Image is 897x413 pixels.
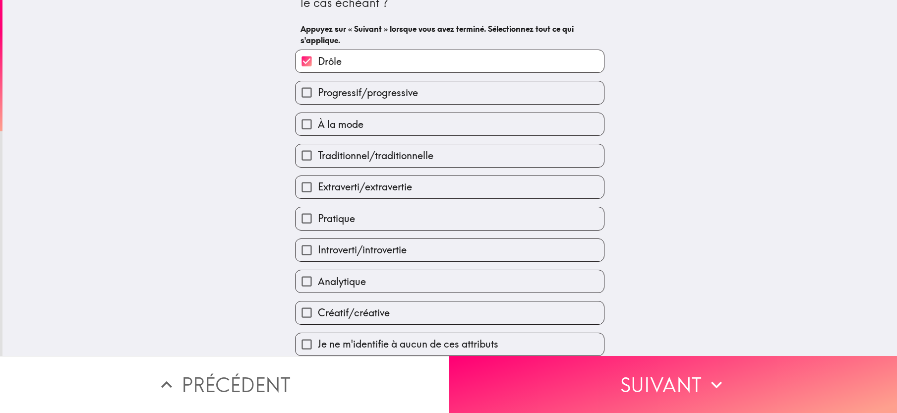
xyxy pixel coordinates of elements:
[296,207,604,230] button: Pratique
[318,337,498,351] span: Je ne m'identifie à aucun de ces attributs
[318,55,342,68] span: Drôle
[318,306,390,320] span: Créatif/créative
[296,81,604,104] button: Progressif/progressive
[296,50,604,72] button: Drôle
[318,118,363,131] span: À la mode
[318,212,355,226] span: Pratique
[318,86,418,100] span: Progressif/progressive
[318,180,412,194] span: Extraverti/extravertie
[296,270,604,293] button: Analytique
[296,176,604,198] button: Extraverti/extravertie
[296,113,604,135] button: À la mode
[296,239,604,261] button: Introverti/introvertie
[296,301,604,324] button: Créatif/créative
[318,149,433,163] span: Traditionnel/traditionnelle
[296,144,604,167] button: Traditionnel/traditionnelle
[318,243,407,257] span: Introverti/introvertie
[300,23,599,46] h6: Appuyez sur « Suivant » lorsque vous avez terminé. Sélectionnez tout ce qui s'applique.
[318,275,366,289] span: Analytique
[296,333,604,355] button: Je ne m'identifie à aucun de ces attributs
